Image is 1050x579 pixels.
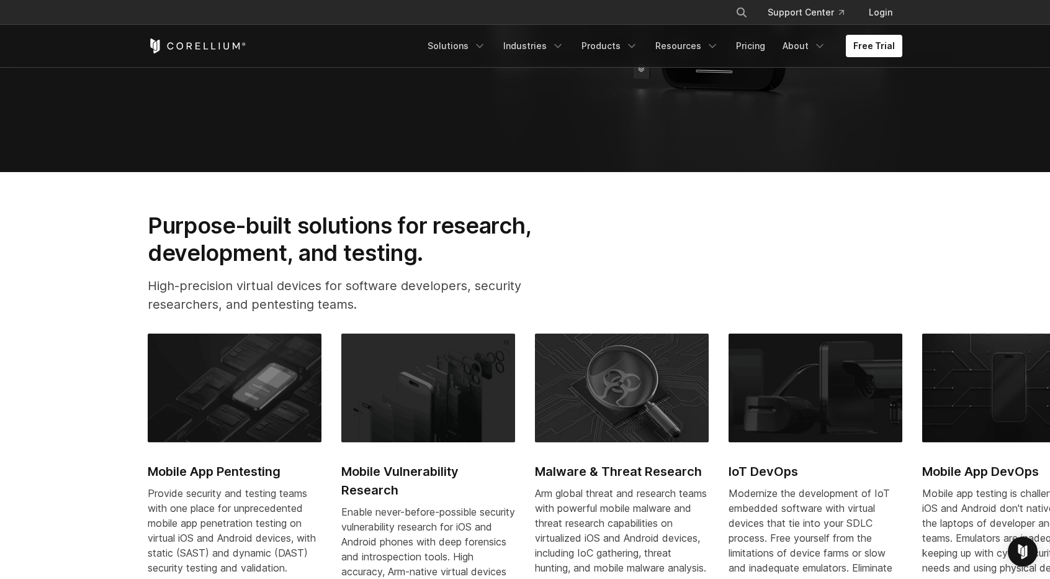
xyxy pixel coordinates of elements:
div: Navigation Menu [720,1,902,24]
img: Mobile App Pentesting [148,334,321,442]
button: Search [730,1,753,24]
a: Support Center [758,1,854,24]
h2: Mobile App Pentesting [148,462,321,481]
a: Free Trial [846,35,902,57]
a: About [775,35,833,57]
h2: Purpose-built solutions for research, development, and testing. [148,212,571,267]
div: Navigation Menu [420,35,902,57]
img: Mobile Vulnerability Research [341,334,515,442]
a: Resources [648,35,726,57]
a: Login [859,1,902,24]
h2: Mobile Vulnerability Research [341,462,515,499]
img: IoT DevOps [729,334,902,442]
h2: IoT DevOps [729,462,902,481]
a: Industries [496,35,572,57]
a: Corellium Home [148,39,246,53]
img: Malware & Threat Research [535,334,709,442]
a: Solutions [420,35,493,57]
h2: Malware & Threat Research [535,462,709,481]
a: Pricing [729,35,773,57]
div: Arm global threat and research teams with powerful mobile malware and threat research capabilitie... [535,486,709,575]
div: Open Intercom Messenger [1008,537,1038,567]
a: Products [574,35,645,57]
p: High-precision virtual devices for software developers, security researchers, and pentesting teams. [148,276,571,314]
